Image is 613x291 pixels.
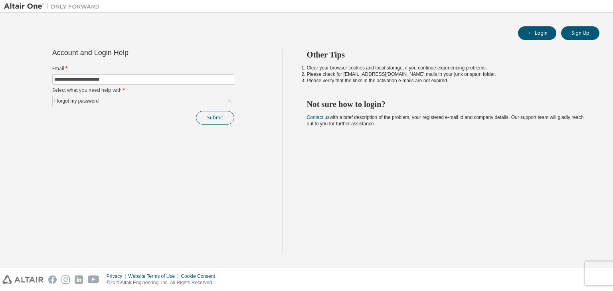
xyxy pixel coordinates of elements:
div: Cookie Consent [181,273,219,279]
li: Clear your browser cookies and local storage, if you continue experiencing problems. [307,65,585,71]
h2: Other Tips [307,49,585,60]
li: Please check for [EMAIL_ADDRESS][DOMAIN_NAME] mails in your junk or spam folder. [307,71,585,77]
img: altair_logo.svg [2,275,44,284]
img: facebook.svg [48,275,57,284]
button: Sign Up [561,26,599,40]
button: Submit [196,111,234,125]
div: Website Terms of Use [128,273,181,279]
li: Please verify that the links in the activation e-mails are not expired. [307,77,585,84]
label: Select what you need help with [52,87,234,93]
a: Contact us [307,115,330,120]
img: Altair One [4,2,104,10]
h2: Not sure how to login? [307,99,585,109]
img: youtube.svg [88,275,99,284]
div: Privacy [107,273,128,279]
div: I forgot my password [53,97,100,105]
label: Email [52,65,234,72]
div: I forgot my password [53,96,234,106]
button: Login [518,26,556,40]
img: linkedin.svg [75,275,83,284]
span: with a brief description of the problem, your registered e-mail id and company details. Our suppo... [307,115,584,127]
p: © 2025 Altair Engineering, Inc. All Rights Reserved. [107,279,220,286]
div: Account and Login Help [52,49,198,56]
img: instagram.svg [61,275,70,284]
